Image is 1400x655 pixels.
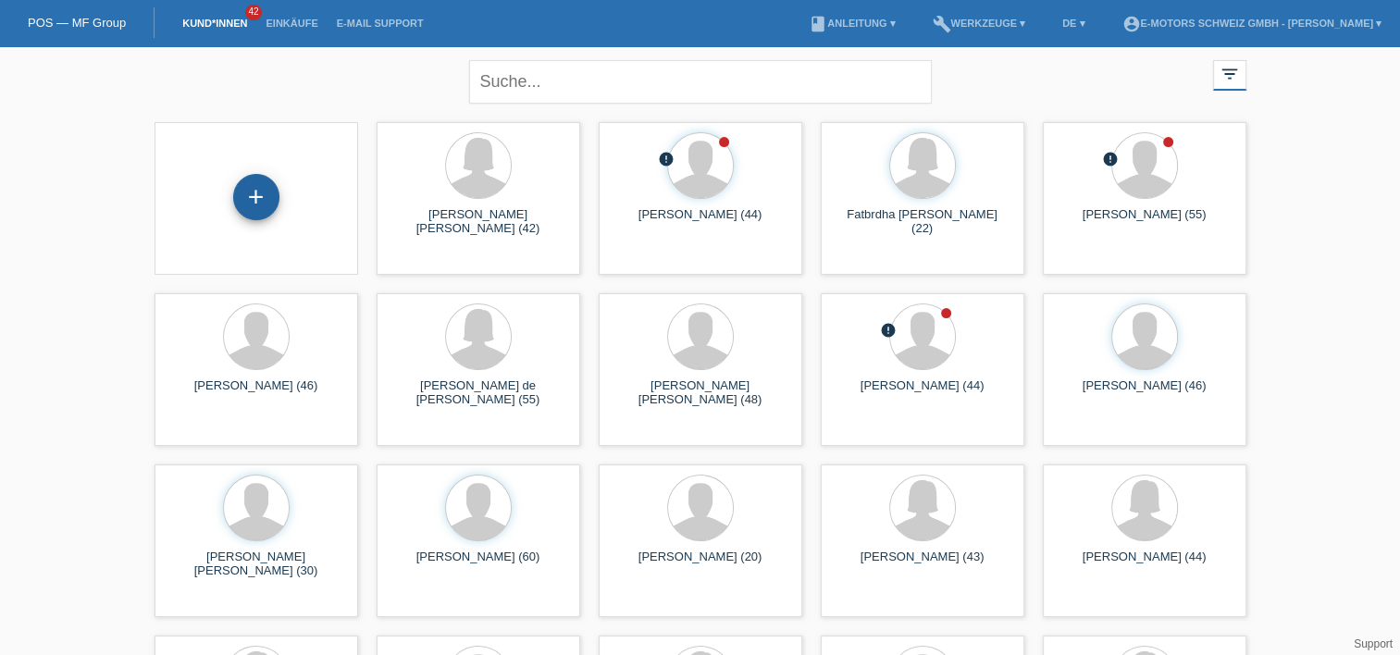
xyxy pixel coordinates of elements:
i: error [1102,151,1119,167]
a: bookAnleitung ▾ [799,18,904,29]
a: POS — MF Group [28,16,126,30]
div: Kund*in hinzufügen [234,181,279,213]
a: E-Mail Support [328,18,433,29]
a: Kund*innen [173,18,256,29]
a: DE ▾ [1053,18,1094,29]
input: Suche... [469,60,932,104]
div: [PERSON_NAME] (46) [1058,378,1232,408]
div: Fatbrdha [PERSON_NAME] (22) [836,207,1010,237]
div: [PERSON_NAME] (60) [391,550,565,579]
a: account_circleE-Motors Schweiz GmbH - [PERSON_NAME] ▾ [1112,18,1391,29]
div: Unbestätigt, in Bearbeitung [658,151,675,170]
i: build [932,15,950,33]
div: [PERSON_NAME] (44) [1058,550,1232,579]
div: Unbestätigt, in Bearbeitung [880,322,897,341]
div: [PERSON_NAME] de [PERSON_NAME] (55) [391,378,565,408]
div: [PERSON_NAME] (44) [836,378,1010,408]
i: error [658,151,675,167]
div: Unbestätigt, in Bearbeitung [1102,151,1119,170]
i: book [809,15,827,33]
div: [PERSON_NAME] (44) [613,207,787,237]
div: [PERSON_NAME] (55) [1058,207,1232,237]
div: [PERSON_NAME] [PERSON_NAME] (48) [613,378,787,408]
i: error [880,322,897,339]
i: filter_list [1220,64,1240,84]
div: [PERSON_NAME] (46) [169,378,343,408]
div: [PERSON_NAME] (43) [836,550,1010,579]
a: buildWerkzeuge ▾ [923,18,1035,29]
span: 42 [245,5,262,20]
div: [PERSON_NAME] (20) [613,550,787,579]
a: Support [1354,637,1393,650]
div: [PERSON_NAME] [PERSON_NAME] (30) [169,550,343,579]
div: [PERSON_NAME] [PERSON_NAME] (42) [391,207,565,237]
i: account_circle [1121,15,1140,33]
a: Einkäufe [256,18,327,29]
